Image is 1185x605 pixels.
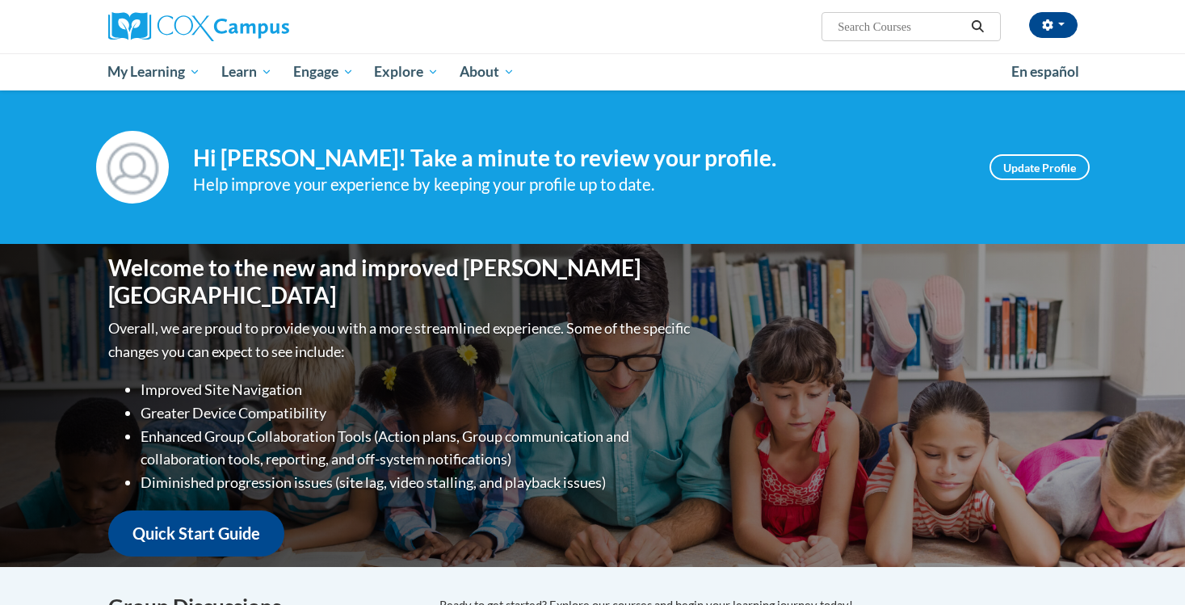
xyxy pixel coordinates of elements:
[836,17,965,36] input: Search Courses
[108,254,694,309] h1: Welcome to the new and improved [PERSON_NAME][GEOGRAPHIC_DATA]
[363,53,449,90] a: Explore
[1029,12,1078,38] button: Account Settings
[141,425,694,472] li: Enhanced Group Collaboration Tools (Action plans, Group communication and collaboration tools, re...
[141,401,694,425] li: Greater Device Compatibility
[96,131,169,204] img: Profile Image
[965,17,990,36] button: Search
[107,62,200,82] span: My Learning
[84,53,1102,90] div: Main menu
[108,317,694,363] p: Overall, we are proud to provide you with a more streamlined experience. Some of the specific cha...
[460,62,515,82] span: About
[193,171,965,198] div: Help improve your experience by keeping your profile up to date.
[283,53,364,90] a: Engage
[141,471,694,494] li: Diminished progression issues (site lag, video stalling, and playback issues)
[221,62,272,82] span: Learn
[141,378,694,401] li: Improved Site Navigation
[1011,63,1079,80] span: En español
[374,62,439,82] span: Explore
[211,53,283,90] a: Learn
[293,62,354,82] span: Engage
[108,12,289,41] img: Cox Campus
[98,53,212,90] a: My Learning
[108,12,415,41] a: Cox Campus
[1001,55,1090,89] a: En español
[990,154,1090,180] a: Update Profile
[193,145,965,172] h4: Hi [PERSON_NAME]! Take a minute to review your profile.
[108,510,284,557] a: Quick Start Guide
[449,53,525,90] a: About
